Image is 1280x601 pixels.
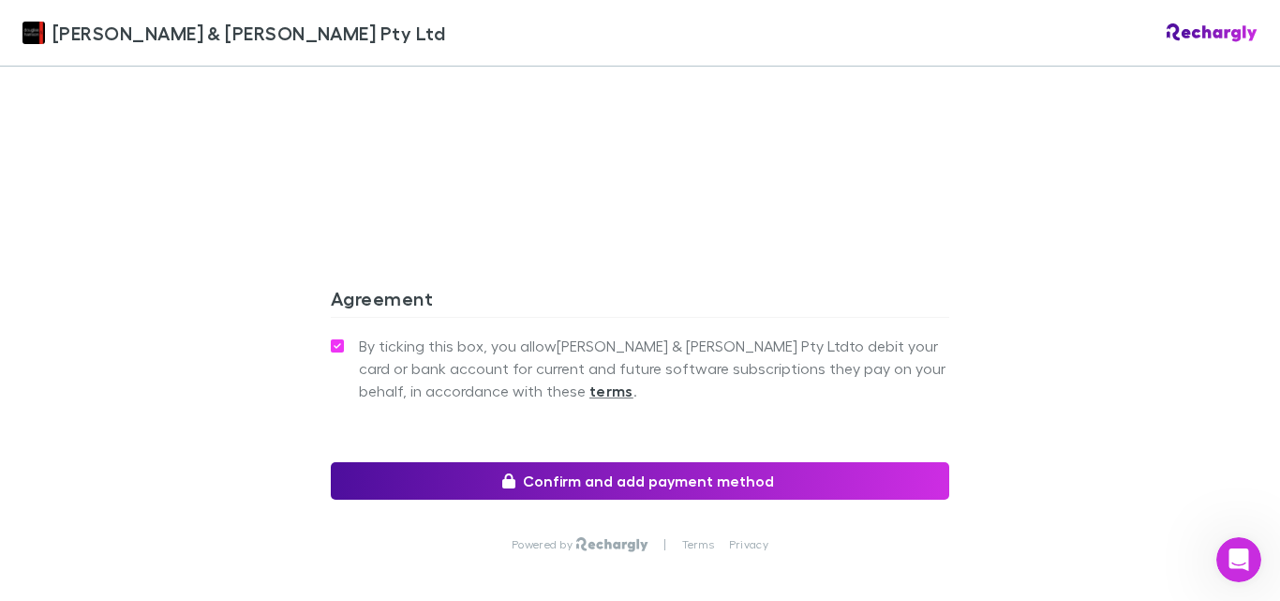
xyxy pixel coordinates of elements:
p: Powered by [512,537,576,552]
span: By ticking this box, you allow [PERSON_NAME] & [PERSON_NAME] Pty Ltd to debit your card or bank a... [359,335,949,402]
a: Terms [682,537,714,552]
img: Rechargly Logo [1167,23,1258,42]
img: Douglas & Harrison Pty Ltd's Logo [22,22,45,44]
span: [PERSON_NAME] & [PERSON_NAME] Pty Ltd [52,19,445,47]
strong: terms [589,382,633,400]
button: Confirm and add payment method [331,462,949,500]
iframe: Intercom live chat [1216,537,1261,582]
img: Rechargly Logo [576,537,648,552]
a: Privacy [729,537,768,552]
p: | [663,537,666,552]
h3: Agreement [331,287,949,317]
